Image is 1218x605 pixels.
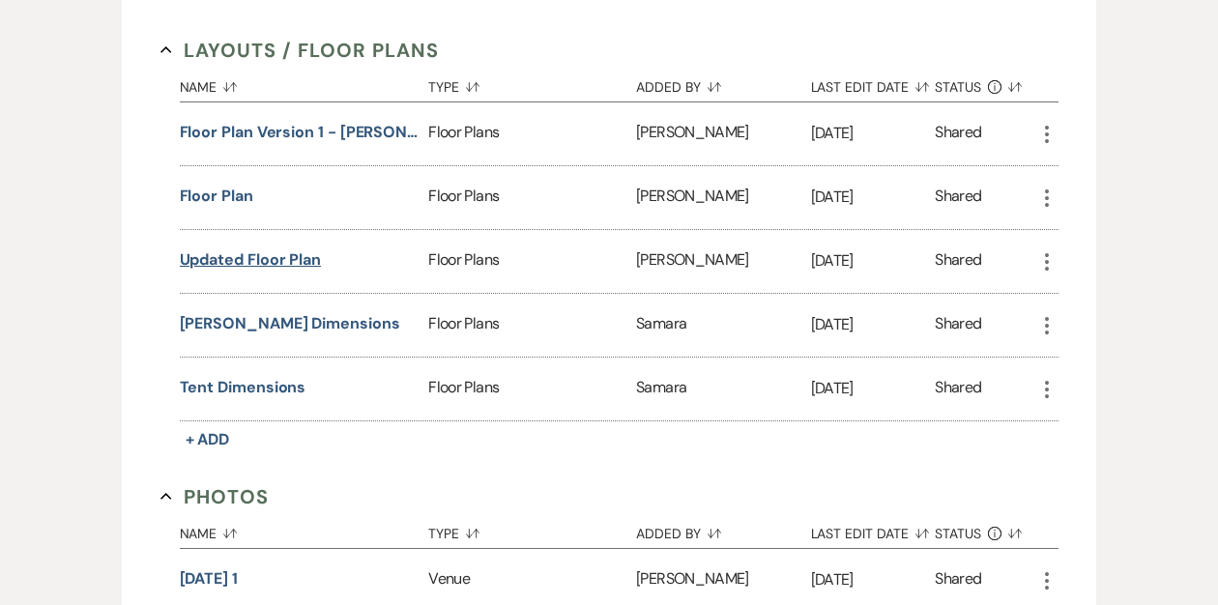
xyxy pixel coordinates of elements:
p: [DATE] [811,185,936,210]
button: Type [428,65,636,101]
button: Status [935,65,1034,101]
div: Samara [636,358,810,420]
div: Shared [935,185,981,211]
button: Last Edit Date [811,511,936,548]
button: Floor Plan [180,185,253,208]
button: Layouts / Floor Plans [160,36,440,65]
div: [PERSON_NAME] [636,230,810,293]
div: [PERSON_NAME] [636,166,810,229]
button: Tent Dimensions [180,376,306,399]
div: Shared [935,376,981,402]
button: Status [935,511,1034,548]
p: [DATE] [811,567,936,592]
span: Status [935,80,981,94]
p: [DATE] [811,121,936,146]
div: [PERSON_NAME] [636,102,810,165]
div: Samara [636,294,810,357]
button: Name [180,511,429,548]
button: Name [180,65,429,101]
button: Last Edit Date [811,65,936,101]
button: Floor Plan Version 1 - [PERSON_NAME] and Dougs Wedding [180,121,421,144]
button: [PERSON_NAME] Dimensions [180,312,400,335]
button: Added By [636,65,810,101]
span: Status [935,527,981,540]
div: Shared [935,312,981,338]
p: [DATE] [811,248,936,274]
p: [DATE] [811,376,936,401]
button: [DATE] 1 [180,567,238,591]
button: Photos [160,482,270,511]
button: + Add [180,426,236,453]
p: [DATE] [811,312,936,337]
div: Shared [935,567,981,593]
div: Floor Plans [428,294,636,357]
button: Type [428,511,636,548]
div: Shared [935,121,981,147]
div: Shared [935,248,981,274]
div: Floor Plans [428,230,636,293]
div: Floor Plans [428,102,636,165]
div: Floor Plans [428,166,636,229]
button: Updated Floor Plan [180,248,322,272]
span: + Add [186,429,230,449]
div: Floor Plans [428,358,636,420]
button: Added By [636,511,810,548]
